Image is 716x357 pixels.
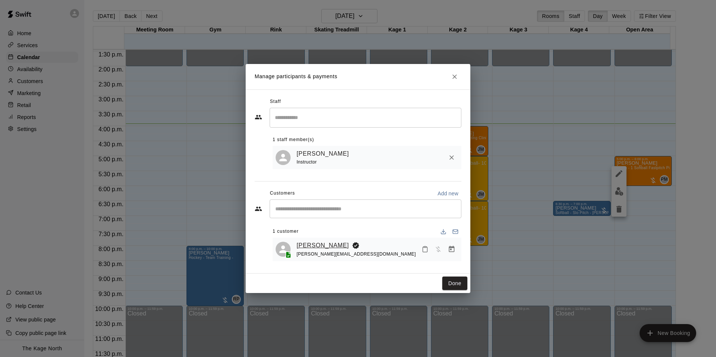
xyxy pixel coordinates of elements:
[297,241,349,250] a: [PERSON_NAME]
[255,73,337,80] p: Manage participants & payments
[442,277,467,290] button: Done
[445,151,458,164] button: Remove
[255,113,262,121] svg: Staff
[437,226,449,238] button: Download list
[445,242,458,256] button: Manage bookings & payment
[449,226,461,238] button: Email participants
[270,187,295,199] span: Customers
[270,199,461,218] div: Start typing to search customers...
[255,205,262,213] svg: Customers
[297,251,416,257] span: [PERSON_NAME][EMAIL_ADDRESS][DOMAIN_NAME]
[276,242,291,257] div: Quinn Demchyshyn
[276,150,291,165] div: Pete McNabb
[434,187,461,199] button: Add new
[273,226,298,238] span: 1 customer
[270,108,461,128] div: Search staff
[297,159,317,165] span: Instructor
[437,190,458,197] p: Add new
[270,96,281,108] span: Staff
[419,243,431,256] button: Mark attendance
[431,246,445,252] span: Has not paid
[352,242,359,249] svg: Booking Owner
[297,149,349,159] a: [PERSON_NAME]
[448,70,461,83] button: Close
[273,134,314,146] span: 1 staff member(s)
